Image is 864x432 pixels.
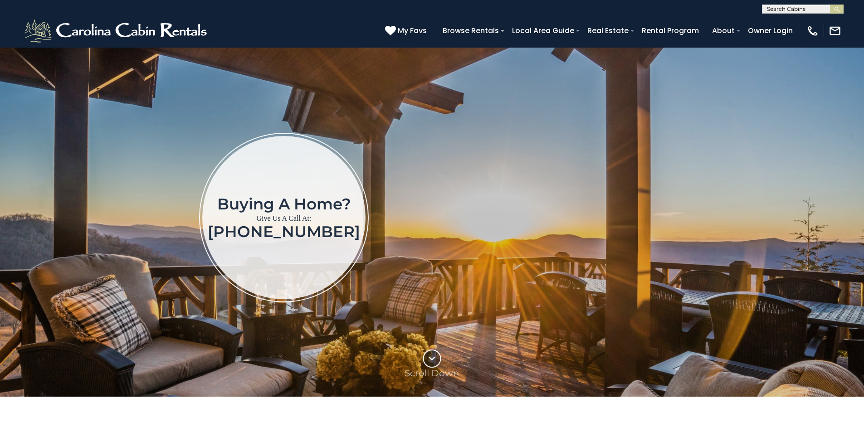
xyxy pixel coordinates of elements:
p: Scroll Down [405,368,459,379]
span: My Favs [398,25,427,36]
a: Owner Login [743,23,797,39]
h1: Buying a home? [208,196,360,212]
a: Local Area Guide [508,23,579,39]
a: Rental Program [637,23,703,39]
img: White-1-2.png [23,17,211,44]
a: About [708,23,739,39]
a: My Favs [385,25,429,37]
p: Give Us A Call At: [208,212,360,225]
a: Browse Rentals [438,23,503,39]
a: Real Estate [583,23,633,39]
iframe: New Contact Form [515,95,811,340]
img: phone-regular-white.png [806,24,819,37]
a: [PHONE_NUMBER] [208,222,360,241]
img: mail-regular-white.png [829,24,841,37]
